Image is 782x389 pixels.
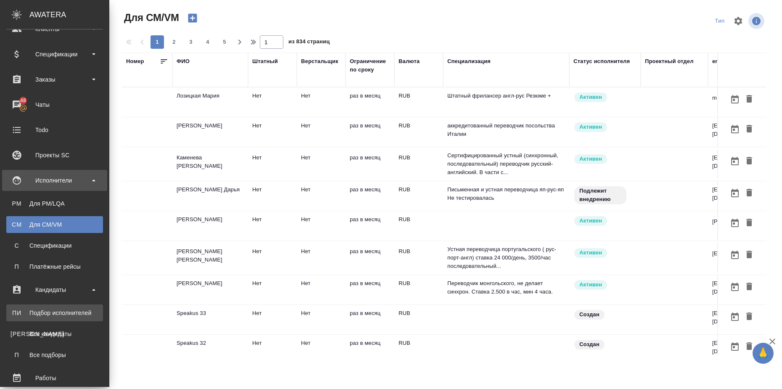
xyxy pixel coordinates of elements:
[447,57,491,66] div: Специализация
[172,243,248,273] td: [PERSON_NAME] [PERSON_NAME]
[301,57,338,66] div: Верстальщик
[218,35,231,49] button: 5
[350,57,390,74] div: Ограничение по сроку
[728,279,742,295] button: Открыть календарь загрузки
[573,122,637,133] div: Рядовой исполнитель: назначай с учетом рейтинга
[172,275,248,304] td: [PERSON_NAME]
[184,38,198,46] span: 3
[346,117,394,147] td: раз в месяц
[248,305,297,334] td: Нет
[728,153,742,169] button: Открыть календарь загрузки
[6,216,103,233] a: CMДля CM/VM
[728,339,742,355] button: Открыть календарь загрузки
[172,149,248,179] td: Каменева [PERSON_NAME]
[742,279,756,295] button: Удалить
[579,93,602,101] p: Активен
[172,87,248,117] td: Лозицкая Мария
[394,243,443,273] td: RUB
[728,185,742,201] button: Открыть календарь загрузки
[579,217,602,225] p: Активен
[6,73,103,86] div: Заказы
[728,11,748,31] span: Настроить таблицу
[573,185,637,205] div: Свежая кровь: на первые 3 заказа по тематике ставь редактора и фиксируй оценки
[248,117,297,147] td: Нет
[579,310,600,319] p: Создан
[248,211,297,241] td: Нет
[728,215,742,231] button: Открыть календарь загрузки
[2,119,107,140] a: Todo
[447,151,565,177] p: Сертифицированный устный (синхронный, последовательный) переводчик русский-английский. В части с...
[728,309,742,325] button: Открыть календарь загрузки
[6,48,103,61] div: Спецификации
[447,245,565,270] p: Устная переводчица португальского ( рус-порт-англ) ставка 24 000/день, 3500/час последовательный...
[172,305,248,334] td: Speakus 33
[728,92,742,107] button: Открыть календарь загрузки
[394,335,443,364] td: RUB
[573,247,637,259] div: Рядовой исполнитель: назначай с учетом рейтинга
[712,57,727,66] div: email
[742,215,756,231] button: Удалить
[15,96,31,105] span: 48
[742,122,756,137] button: Удалить
[11,241,99,250] div: Спецификации
[252,57,278,66] div: Штатный
[248,275,297,304] td: Нет
[579,249,602,257] p: Активен
[712,122,775,138] p: [EMAIL_ADDRESS][DOMAIN_NAME]
[218,38,231,46] span: 5
[6,283,103,296] div: Кандидаты
[394,181,443,211] td: RUB
[11,220,99,229] div: Для CM/VM
[579,123,602,131] p: Активен
[748,13,766,29] span: Посмотреть информацию
[447,92,565,100] p: Штатный фрилансер англ-рус Резюме +
[248,335,297,364] td: Нет
[394,149,443,179] td: RUB
[346,87,394,117] td: раз в месяц
[297,87,346,117] td: Нет
[447,279,565,296] p: Переводчик монгольского, не делает синхрон. Ставка 2.500 в час, мин 4 часа.
[297,275,346,304] td: Нет
[579,187,621,204] p: Подлежит внедрению
[6,258,103,275] a: ППлатёжные рейсы
[728,247,742,263] button: Открыть календарь загрузки
[172,335,248,364] td: Speakus 32
[201,35,214,49] button: 4
[11,309,99,317] div: Подбор исполнителей
[728,122,742,137] button: Открыть календарь загрузки
[346,211,394,241] td: раз в месяц
[172,181,248,211] td: [PERSON_NAME] Дарья
[297,243,346,273] td: Нет
[6,325,103,342] a: [PERSON_NAME]Все кандидаты
[712,279,775,296] p: [EMAIL_ADDRESS][DOMAIN_NAME]
[297,117,346,147] td: Нет
[2,368,107,389] a: Работы
[346,275,394,304] td: раз в месяц
[126,57,144,66] div: Номер
[6,195,103,212] a: PMДля PM/LQA
[346,305,394,334] td: раз в месяц
[346,181,394,211] td: раз в месяц
[6,174,103,187] div: Исполнители
[573,215,637,227] div: Рядовой исполнитель: назначай с учетом рейтинга
[248,87,297,117] td: Нет
[394,87,443,117] td: RUB
[297,305,346,334] td: Нет
[182,11,203,25] button: Создать
[742,247,756,263] button: Удалить
[573,279,637,291] div: Рядовой исполнитель: назначай с учетом рейтинга
[11,262,99,271] div: Платёжные рейсы
[711,15,728,28] div: split button
[573,57,630,66] div: Статус исполнителя
[712,249,766,258] p: [EMAIL_ADDRESS]...
[11,351,99,359] div: Все подборы
[297,211,346,241] td: Нет
[394,117,443,147] td: RUB
[184,35,198,49] button: 3
[394,211,443,241] td: RUB
[346,243,394,273] td: раз в месяц
[579,155,602,163] p: Активен
[645,57,694,66] div: Проектный отдел
[172,117,248,147] td: [PERSON_NAME]
[346,149,394,179] td: раз в месяц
